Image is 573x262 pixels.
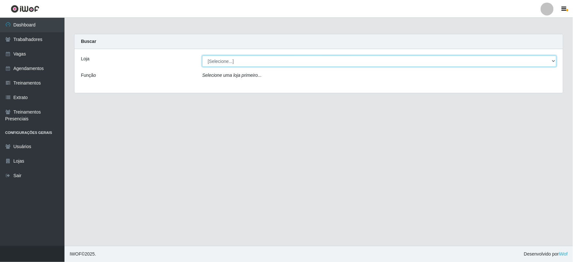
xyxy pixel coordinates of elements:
[559,251,568,257] a: iWof
[70,251,96,257] span: © 2025 .
[11,5,39,13] img: CoreUI Logo
[81,72,96,79] label: Função
[524,251,568,257] span: Desenvolvido por
[81,39,96,44] strong: Buscar
[202,73,262,78] i: Selecione uma loja primeiro...
[81,55,89,62] label: Loja
[70,251,82,257] span: IWOF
